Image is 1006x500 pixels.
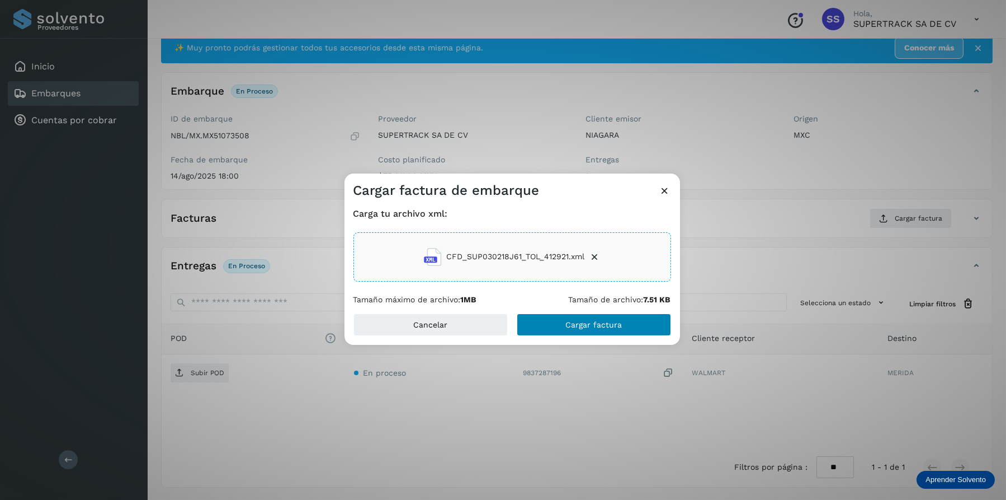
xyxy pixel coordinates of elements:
[413,321,447,329] span: Cancelar
[925,475,986,484] p: Aprender Solvento
[644,295,671,304] b: 7.51 KB
[569,295,671,305] p: Tamaño de archivo:
[353,183,540,199] h3: Cargar factura de embarque
[565,321,622,329] span: Cargar factura
[517,314,671,336] button: Cargar factura
[446,251,584,263] span: CFD_SUP030218J61_TOL_412921.xml
[917,471,995,489] div: Aprender Solvento
[353,295,477,305] p: Tamaño máximo de archivo:
[353,314,508,336] button: Cancelar
[353,208,671,219] h4: Carga tu archivo xml:
[461,295,477,304] b: 1MB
